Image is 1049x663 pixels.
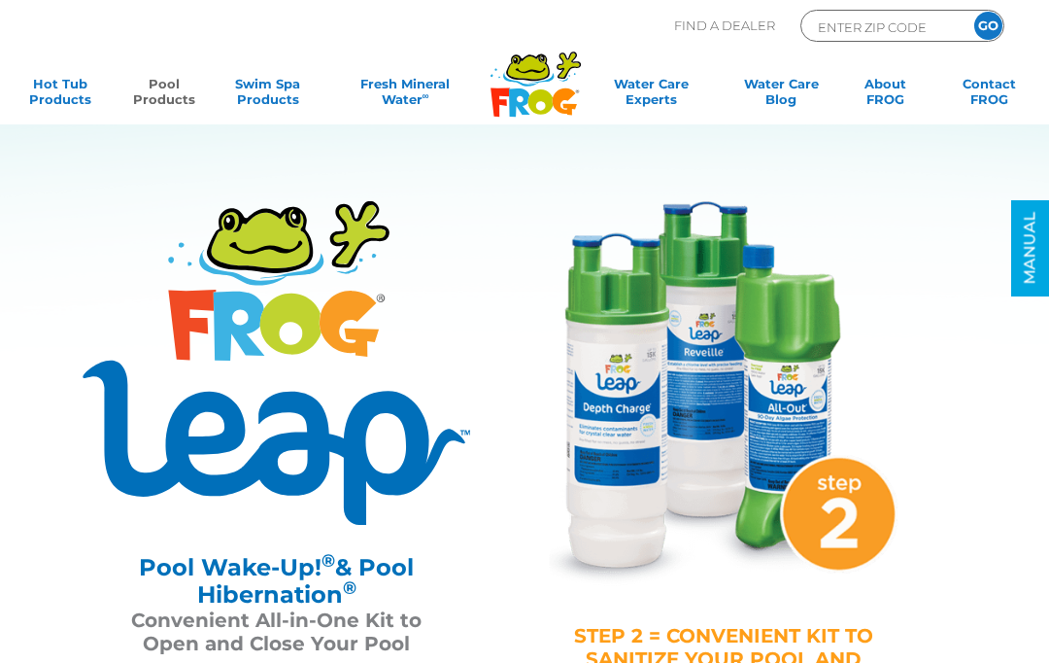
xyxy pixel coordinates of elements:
[123,76,204,115] a: PoolProducts
[19,76,100,115] a: Hot TubProducts
[845,76,926,115] a: AboutFROG
[83,201,470,525] img: Product Logo
[674,10,775,42] p: Find A Dealer
[585,76,718,115] a: Water CareExperts
[102,554,451,609] h2: Pool Wake-Up! & Pool Hibernation
[741,76,822,115] a: Water CareBlog
[949,76,1030,115] a: ContactFROG
[423,90,429,101] sup: ∞
[1011,200,1049,297] a: MANUAL
[974,12,1002,40] input: GO
[331,76,479,115] a: Fresh MineralWater∞
[227,76,308,115] a: Swim SpaProducts
[343,577,356,599] sup: ®
[816,16,947,38] input: Zip Code Form
[321,550,335,572] sup: ®
[102,609,451,655] h3: Convenient All-in-One Kit to Open and Close Your Pool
